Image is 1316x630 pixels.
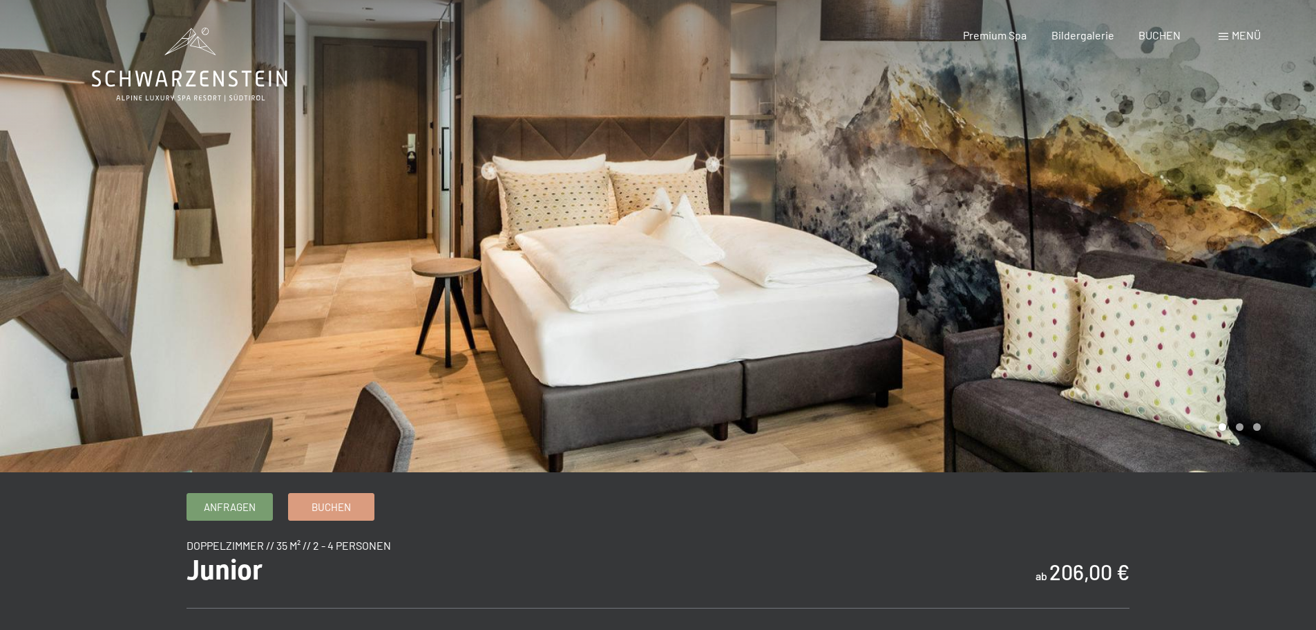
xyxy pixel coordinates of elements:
span: Doppelzimmer // 35 m² // 2 - 4 Personen [187,539,391,552]
a: Premium Spa [963,28,1027,41]
b: 206,00 € [1049,559,1129,584]
span: Menü [1232,28,1261,41]
span: Anfragen [204,500,256,515]
span: Buchen [312,500,351,515]
a: Bildergalerie [1051,28,1114,41]
a: Buchen [289,494,374,520]
span: ab [1036,569,1047,582]
a: BUCHEN [1138,28,1181,41]
span: Junior [187,554,263,586]
a: Anfragen [187,494,272,520]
